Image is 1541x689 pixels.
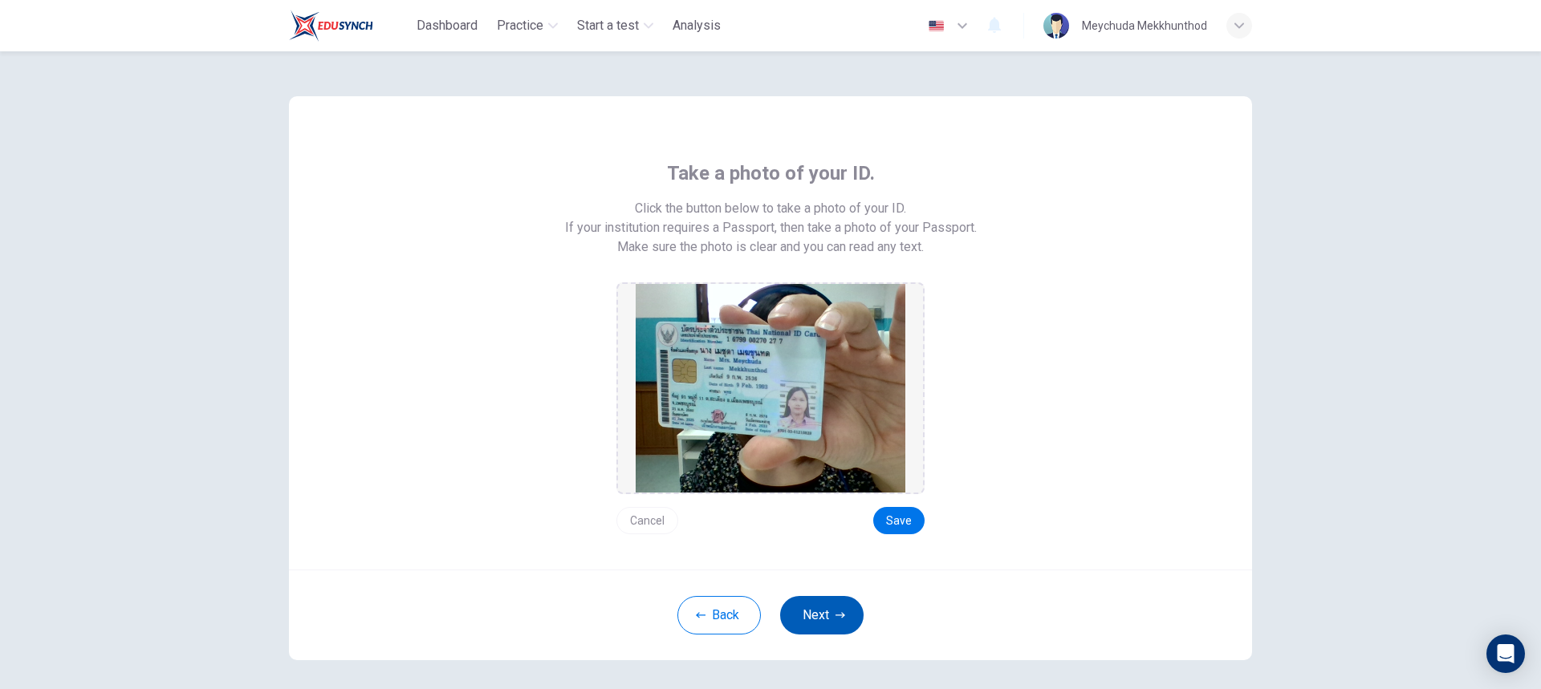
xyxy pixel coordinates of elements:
[1486,634,1525,673] div: Open Intercom Messenger
[565,199,977,237] span: Click the button below to take a photo of your ID. If your institution requires a Passport, then ...
[1082,16,1207,35] div: Meychuda Mekkhunthod
[666,11,727,40] button: Analysis
[873,507,925,534] button: Save
[673,16,721,35] span: Analysis
[417,16,478,35] span: Dashboard
[410,11,484,40] button: Dashboard
[289,10,410,42] a: Train Test logo
[497,16,543,35] span: Practice
[667,160,875,186] span: Take a photo of your ID.
[926,20,946,32] img: en
[616,507,678,534] button: Cancel
[780,596,864,634] button: Next
[289,10,373,42] img: Train Test logo
[571,11,660,40] button: Start a test
[490,11,564,40] button: Practice
[617,237,924,257] span: Make sure the photo is clear and you can read any text.
[677,596,761,634] button: Back
[1043,13,1069,39] img: Profile picture
[577,16,639,35] span: Start a test
[636,284,905,492] img: preview screemshot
